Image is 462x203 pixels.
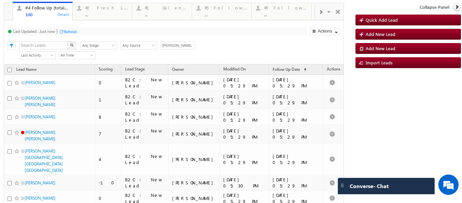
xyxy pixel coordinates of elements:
[161,41,194,49] div: Owner Filter
[99,97,118,103] div: 1
[72,3,133,20] a: #2 Fresh Leads (Not Called)...
[223,177,266,189] div: [DATE] 05:30 PM
[273,77,320,89] div: [DATE] 05:29 PM
[273,153,320,165] div: [DATE] 05:29 PM
[99,180,118,186] div: -10
[264,12,307,17] div: ...
[25,12,68,17] div: 100
[64,29,77,34] div: Refresh
[273,128,320,140] div: [DATE] 05:29 PM
[121,42,155,48] span: Any Source
[145,5,188,11] div: #1 Calendly Bookings For [DATE]
[340,183,345,188] img: carter-drag
[25,114,55,119] a: [PERSON_NAME]
[161,41,195,49] input: Type to Search
[205,12,248,17] div: ...
[125,177,166,189] div: B2C : New Lead
[273,67,300,72] span: Follow Up Date
[145,12,188,17] div: ...
[57,11,70,17] div: Details
[25,5,68,11] div: #4 Follow Up (total pending)
[132,3,192,20] a: #1 Calendly Bookings For [DATE]...
[186,42,194,48] a: Show All Items
[323,65,344,74] span: Actions
[120,41,157,49] div: Lead Source Filter
[120,41,157,49] a: Any Source
[13,66,40,75] a: Lead Name
[172,114,216,120] div: [PERSON_NAME]
[122,65,148,74] a: Lead Stage
[172,97,216,103] div: [PERSON_NAME]
[366,17,398,23] span: Quick Add Lead
[310,28,340,35] button: Actions
[350,183,389,189] span: Converse - Chat
[125,111,166,123] div: B2C : New Lead
[95,65,116,74] a: Scoring
[59,51,95,59] a: All Time
[80,42,115,48] span: Any Stage
[269,65,310,74] a: Follow Up Date (sorted ascending)
[99,131,118,137] div: 7
[13,29,55,34] div: Last Updated : Just now
[366,31,395,37] span: Add New Lead
[19,41,68,49] input: Search Leads
[85,12,128,17] div: ...
[205,5,248,11] div: #5 Follow-up [ 0 Interacted ]
[223,128,266,140] div: [DATE] 05:29 PM
[273,111,320,123] div: [DATE] 05:29 PM
[25,130,55,141] a: [PERSON_NAME] [PERSON_NAME]
[80,41,117,49] a: Any Stage
[172,156,216,162] div: [PERSON_NAME]
[13,2,73,21] a: #4 Follow Up (total pending)100Details
[70,43,73,47] img: Search
[172,67,184,72] span: Owner
[125,153,166,165] div: B2C : New Lead
[99,195,118,201] div: 0
[223,66,246,72] span: Modified On
[172,180,216,186] div: [PERSON_NAME]
[223,94,266,106] div: [DATE] 05:29 PM
[25,96,55,107] a: [PERSON_NAME] [PERSON_NAME]
[301,67,306,73] span: (sorted ascending)
[172,131,216,137] div: [PERSON_NAME]
[264,5,307,11] div: #3 Follow Up Leads-Interacted
[220,65,249,74] a: Modified On
[251,3,311,20] a: #3 Follow Up Leads-Interacted...
[420,4,449,10] span: Collapse Panel
[7,68,12,72] input: Check all records
[99,80,118,86] div: 0
[25,148,63,173] a: [PERSON_NAME] [GEOGRAPHIC_DATA] [GEOGRAPHIC_DATA] [GEOGRAPHIC_DATA]
[366,60,393,65] span: Import Leads
[85,5,128,11] div: #2 Fresh Leads (Not Called)
[19,52,53,58] span: Last Activity
[25,196,55,201] a: [PERSON_NAME]
[99,156,118,162] div: 4
[172,80,216,86] div: [PERSON_NAME]
[99,66,113,72] span: Scoring
[273,177,320,189] div: [DATE] 05:29 PM
[25,180,55,185] a: [PERSON_NAME]
[223,153,266,165] div: [DATE] 05:29 PM
[80,41,117,49] div: Lead Stage Filter
[172,195,216,201] div: [PERSON_NAME]
[125,94,166,106] div: B2C : New Lead
[223,111,266,123] div: [DATE] 05:29 PM
[192,3,252,20] a: #5 Follow-up [ 0 Interacted ]...
[125,66,145,72] span: Lead Stage
[99,114,118,120] div: 8
[273,94,320,106] div: [DATE] 05:29 PM
[223,77,266,89] div: [DATE] 05:29 PM
[19,51,56,59] a: Last Activity
[25,80,55,85] a: [PERSON_NAME]
[59,52,93,58] span: All Time
[125,128,166,140] div: B2C : New Lead
[366,45,395,51] span: Add New Lead
[125,77,166,89] div: B2C : New Lead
